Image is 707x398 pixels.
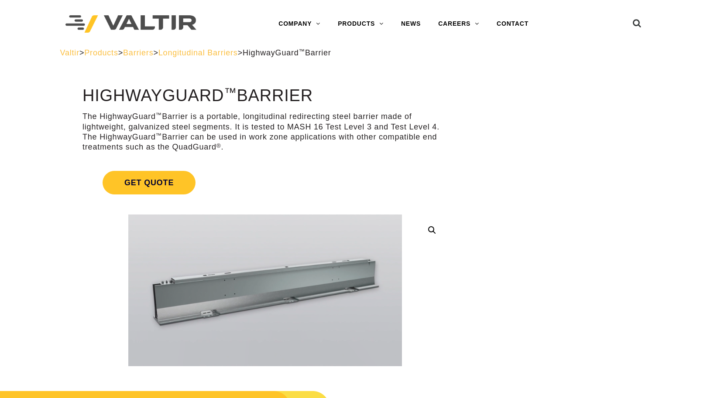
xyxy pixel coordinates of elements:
sup: ™ [156,132,162,139]
a: NEWS [392,15,429,33]
a: Barriers [123,48,153,57]
h1: HighwayGuard Barrier [82,87,448,105]
a: Products [84,48,118,57]
span: HighwayGuard Barrier [243,48,331,57]
a: COMPANY [270,15,329,33]
span: Get Quote [103,171,196,194]
a: Get Quote [82,160,448,205]
sup: ® [216,143,221,149]
p: The HighwayGuard Barrier is a portable, longitudinal redirecting steel barrier made of lightweigh... [82,112,448,153]
sup: ™ [224,85,237,99]
a: PRODUCTS [329,15,392,33]
a: Valtir [60,48,79,57]
img: Valtir [65,15,196,33]
sup: ™ [156,112,162,118]
sup: ™ [299,48,305,54]
a: CONTACT [488,15,537,33]
a: 🔍 [424,222,440,238]
a: Longitudinal Barriers [158,48,238,57]
div: > > > > [60,48,647,58]
a: CAREERS [429,15,488,33]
